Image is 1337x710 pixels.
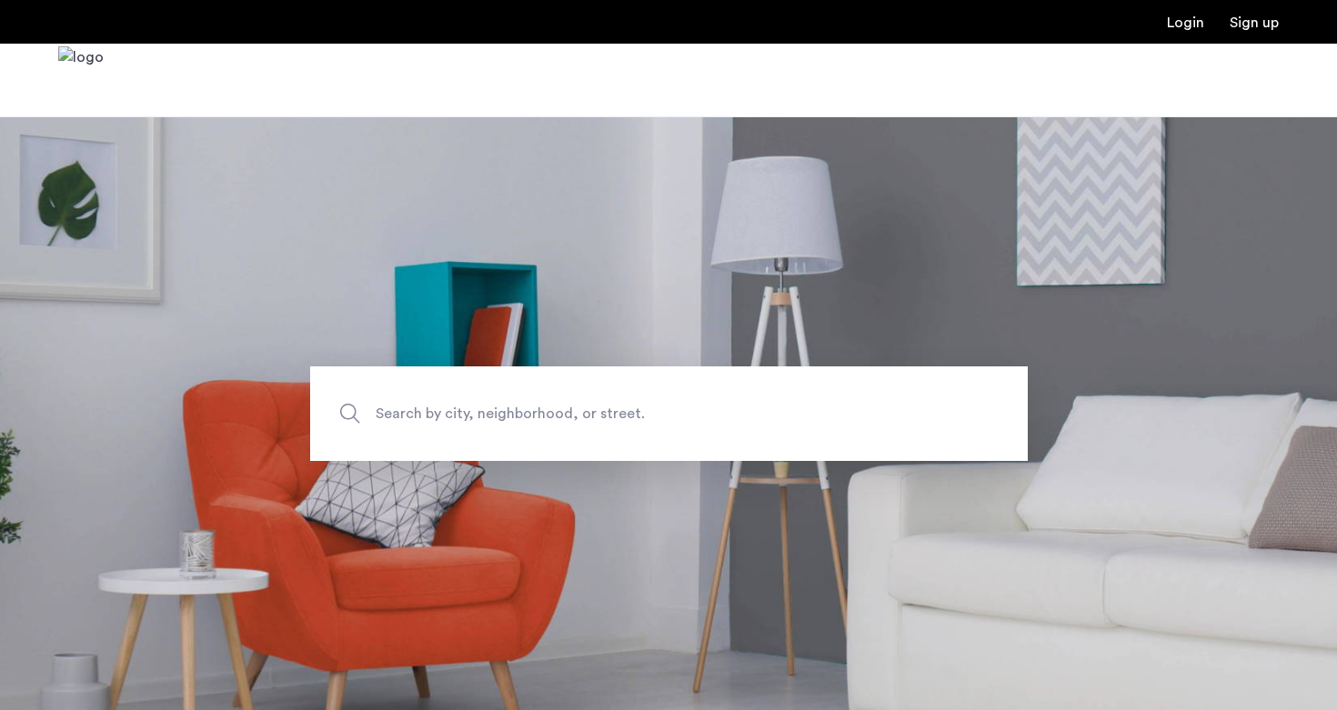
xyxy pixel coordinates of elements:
img: logo [58,46,104,115]
a: Registration [1230,15,1279,30]
input: Apartment Search [310,366,1028,461]
a: Login [1167,15,1204,30]
span: Search by city, neighborhood, or street. [376,401,878,425]
a: Cazamio Logo [58,46,104,115]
